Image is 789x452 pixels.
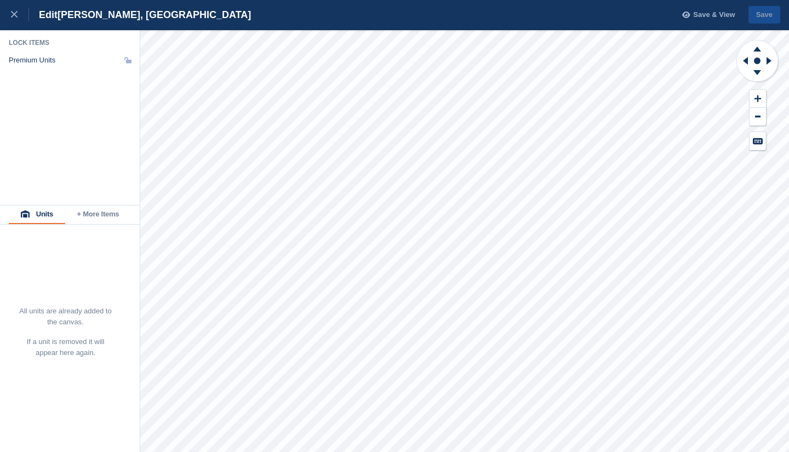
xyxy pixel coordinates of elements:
[693,9,735,20] span: Save & View
[750,132,766,150] button: Keyboard Shortcuts
[748,6,780,24] button: Save
[750,108,766,126] button: Zoom Out
[9,38,131,47] div: Lock Items
[19,306,112,328] p: All units are already added to the canvas.
[750,90,766,108] button: Zoom In
[9,205,65,224] button: Units
[65,205,131,224] button: + More Items
[29,8,251,21] div: Edit [PERSON_NAME], [GEOGRAPHIC_DATA]
[676,6,735,24] button: Save & View
[9,56,55,65] div: Premium Units
[19,336,112,358] p: If a unit is removed it will appear here again.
